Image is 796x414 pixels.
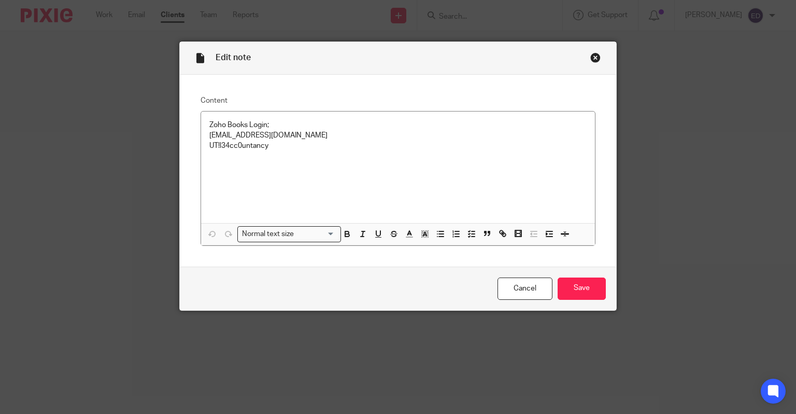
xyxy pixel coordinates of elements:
[590,52,601,63] div: Close this dialog window
[497,278,552,300] a: Cancel
[201,95,596,106] label: Content
[240,229,296,240] span: Normal text size
[297,229,335,240] input: Search for option
[558,278,606,300] input: Save
[216,53,251,62] span: Edit note
[237,226,341,242] div: Search for option
[209,120,587,151] p: Zoho Books Login; [EMAIL_ADDRESS][DOMAIN_NAME] UT!l34cc0untancy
